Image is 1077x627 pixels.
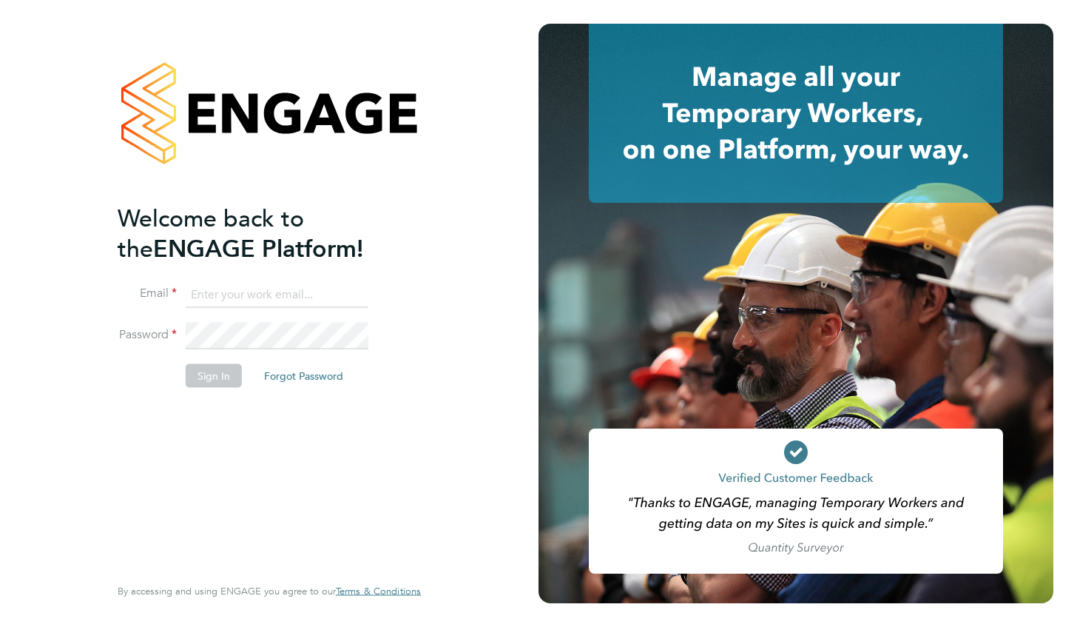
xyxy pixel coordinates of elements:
label: Email [118,286,177,301]
a: Terms & Conditions [336,586,421,597]
button: Forgot Password [252,364,355,388]
span: By accessing and using ENGAGE you agree to our [118,585,421,597]
button: Sign In [186,364,242,388]
span: Terms & Conditions [336,585,421,597]
label: Password [118,327,177,343]
input: Enter your work email... [186,281,368,308]
h2: ENGAGE Platform! [118,203,406,264]
span: Welcome back to the [118,204,304,263]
